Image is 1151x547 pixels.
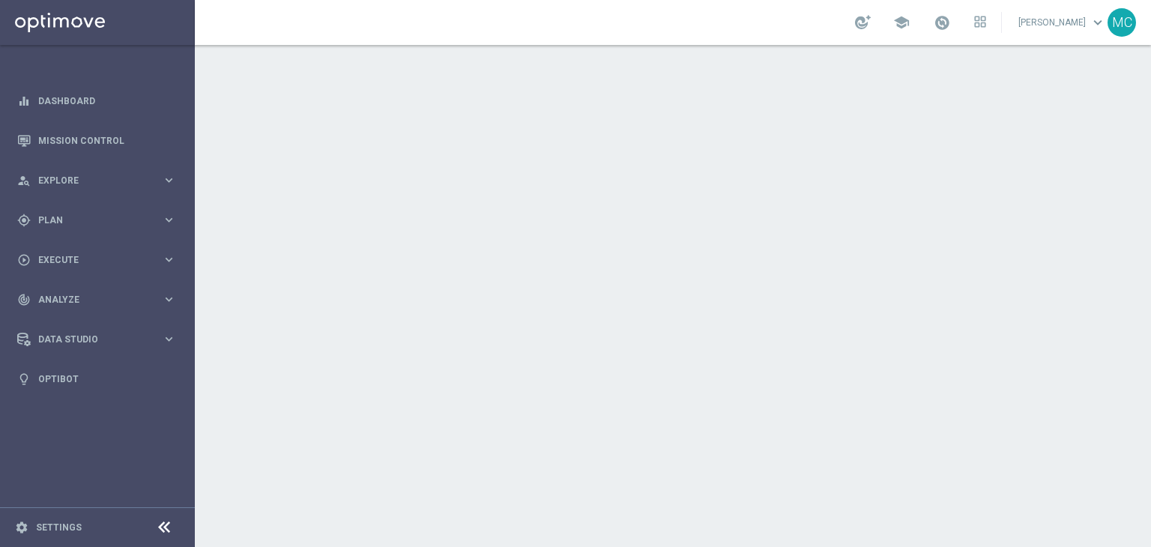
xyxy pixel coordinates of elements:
button: lightbulb Optibot [16,373,177,385]
i: keyboard_arrow_right [162,292,176,306]
button: person_search Explore keyboard_arrow_right [16,175,177,187]
i: track_changes [17,293,31,306]
div: Execute [17,253,162,267]
div: Mission Control [17,121,176,160]
a: Optibot [38,359,176,399]
i: keyboard_arrow_right [162,253,176,267]
div: Plan [17,214,162,227]
button: play_circle_outline Execute keyboard_arrow_right [16,254,177,266]
span: Plan [38,216,162,225]
button: track_changes Analyze keyboard_arrow_right [16,294,177,306]
div: Optibot [17,359,176,399]
button: gps_fixed Plan keyboard_arrow_right [16,214,177,226]
span: keyboard_arrow_down [1090,14,1106,31]
span: Execute [38,256,162,265]
i: keyboard_arrow_right [162,173,176,187]
i: equalizer [17,94,31,108]
div: Dashboard [17,81,176,121]
a: Settings [36,523,82,532]
button: Mission Control [16,135,177,147]
i: keyboard_arrow_right [162,332,176,346]
div: Explore [17,174,162,187]
span: school [893,14,910,31]
i: lightbulb [17,372,31,386]
span: Explore [38,176,162,185]
button: Data Studio keyboard_arrow_right [16,333,177,345]
a: [PERSON_NAME]keyboard_arrow_down [1017,11,1108,34]
span: Data Studio [38,335,162,344]
div: Analyze [17,293,162,306]
i: person_search [17,174,31,187]
i: keyboard_arrow_right [162,213,176,227]
i: play_circle_outline [17,253,31,267]
div: MC [1108,8,1136,37]
div: Data Studio [17,333,162,346]
i: gps_fixed [17,214,31,227]
a: Mission Control [38,121,176,160]
i: settings [15,521,28,534]
button: equalizer Dashboard [16,95,177,107]
span: Analyze [38,295,162,304]
a: Dashboard [38,81,176,121]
